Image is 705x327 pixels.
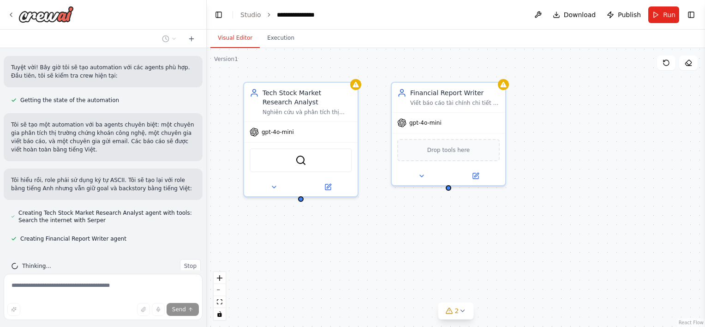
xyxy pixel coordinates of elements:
img: SerperDevTool [295,155,306,166]
button: Download [549,6,600,23]
button: Execution [260,29,302,48]
div: Financial Report Writer [410,88,500,97]
span: Getting the state of the automation [20,97,119,104]
button: Switch to previous chat [158,33,180,44]
button: Open in side panel [449,170,502,182]
span: 2 [455,306,459,315]
span: Drop tools here [427,145,470,155]
button: 2 [438,303,474,320]
button: Send [167,303,199,316]
button: Improve this prompt [7,303,20,316]
span: Send [172,306,186,313]
button: Show right sidebar [685,8,698,21]
span: gpt-4o-mini [409,119,442,127]
button: Stop [180,259,201,273]
div: Tech Stock Market Research Analyst [263,88,352,107]
button: zoom out [214,284,226,296]
button: toggle interactivity [214,308,226,320]
nav: breadcrumb [240,10,323,19]
span: Stop [184,262,197,270]
div: Version 1 [214,55,238,63]
span: Creating Financial Report Writer agent [20,235,126,242]
span: gpt-4o-mini [262,128,294,136]
div: Viết báo cáo tài chính chi tiết về thị trường chứng khoán công nghệ bằng tiếng Việt, tổng hợp các... [410,99,500,107]
button: Open in side panel [302,182,354,193]
span: Run [663,10,675,19]
p: Tôi sẽ tạo một automation với ba agents chuyên biệt: một chuyên gia phân tích thị trường chứng kh... [11,121,195,154]
button: Click to speak your automation idea [152,303,165,316]
span: Publish [618,10,641,19]
div: Tech Stock Market Research AnalystNghiên cứu và phân tích thị trường chứng khoán công nghệ hàng t... [243,82,358,197]
div: Financial Report WriterViết báo cáo tài chính chi tiết về thị trường chứng khoán công nghệ bằng t... [391,82,506,186]
button: Start a new chat [184,33,199,44]
button: Upload files [137,303,150,316]
p: Tuyệt vời! Bây giờ tôi sẽ tạo automation với các agents phù hợp. Đầu tiên, tôi sẽ kiểm tra crew h... [11,63,195,80]
a: React Flow attribution [679,320,704,325]
button: Hide left sidebar [212,8,225,21]
a: Studio [240,11,261,18]
span: Creating Tech Stock Market Research Analyst agent with tools: Search the internet with Serper [18,209,195,224]
img: Logo [18,6,74,23]
button: Publish [603,6,645,23]
button: Visual Editor [210,29,260,48]
button: Run [648,6,679,23]
div: Nghiên cứu và phân tích thị trường chứng khoán công nghệ hàng tuần, thu thập thông tin về các xu ... [263,109,352,116]
button: fit view [214,296,226,308]
div: React Flow controls [214,272,226,320]
p: Tôi hiểu rồi, role phải sử dụng ký tự ASCII. Tôi sẽ tạo lại với role bằng tiếng Anh nhưng vẫn giữ... [11,176,195,193]
button: zoom in [214,272,226,284]
span: Thinking... [22,262,51,270]
span: Download [564,10,596,19]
